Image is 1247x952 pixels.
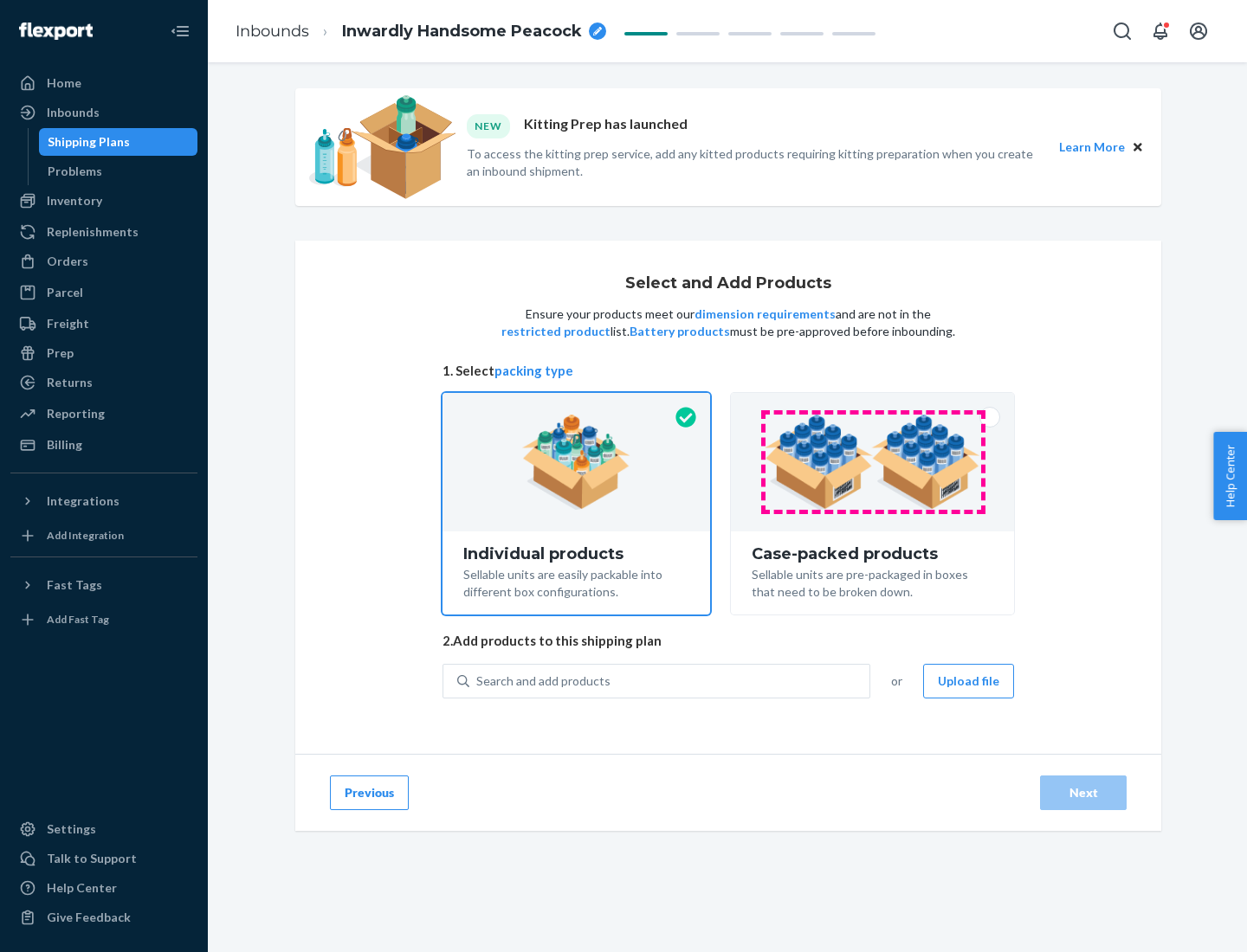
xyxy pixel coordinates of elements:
button: Open account menu [1181,14,1216,48]
button: Previous [330,775,409,810]
a: Returns [10,369,197,396]
button: Learn More [1059,138,1125,157]
div: Sellable units are easily packable into different box configurations. [463,563,689,601]
div: Settings [47,820,96,838]
div: Reporting [47,405,105,422]
button: Fast Tags [10,571,197,599]
a: Replenishments [10,218,197,246]
div: Problems [48,163,102,180]
h1: Select and Add Products [625,275,831,293]
a: Add Integration [10,522,197,550]
button: Battery products [630,323,730,340]
a: Billing [10,431,197,459]
a: Inbounds [236,22,309,41]
a: Add Fast Tag [10,606,197,634]
div: Fast Tags [47,576,102,594]
div: Talk to Support [47,850,137,867]
button: Open notifications [1143,14,1178,48]
div: Home [47,74,81,92]
div: Billing [47,436,82,453]
ol: breadcrumbs [222,6,620,57]
a: Settings [10,815,197,843]
img: individual-pack.facf35554cb0f1810c75b2bd6df2d64e.png [522,415,630,510]
button: dimension requirements [695,306,836,323]
button: Upload file [923,664,1014,698]
button: packing type [494,362,573,380]
a: Inbounds [10,99,197,126]
button: Help Center [1213,432,1247,520]
p: To access the kitting prep service, add any kitted products requiring kitting preparation when yo... [467,145,1043,180]
a: Help Center [10,874,197,902]
p: Ensure your products meet our and are not in the list. must be pre-approved before inbounding. [500,306,957,340]
div: Add Integration [47,528,124,543]
span: 1. Select [443,362,1014,380]
div: Prep [47,344,74,362]
a: Problems [39,158,198,185]
button: Next [1040,775,1127,810]
div: Inbounds [47,104,100,121]
div: Next [1055,784,1112,801]
a: Orders [10,248,197,275]
div: Shipping Plans [48,133,130,151]
div: Freight [47,315,89,332]
div: Add Fast Tag [47,612,109,627]
button: Give Feedback [10,904,197,931]
span: or [891,672,902,690]
div: Inventory [47,192,102,209]
div: Integrations [47,492,120,510]
img: case-pack.59cecea509d18c883b923b81aeac6d0b.png [765,415,980,510]
a: Prep [10,339,197,367]
p: Kitting Prep has launched [524,114,688,138]
button: Close Navigation [163,14,197,48]
button: Open Search Box [1105,14,1140,48]
a: Freight [10,310,197,338]
a: Inventory [10,187,197,215]
a: Home [10,69,197,97]
button: Integrations [10,487,197,515]
div: Case-packed products [752,545,993,563]
a: Shipping Plans [39,128,198,156]
button: restricted product [501,323,611,340]
img: Flexport logo [19,23,93,40]
div: Help Center [47,879,117,897]
a: Parcel [10,279,197,306]
a: Talk to Support [10,845,197,872]
div: Individual products [463,545,689,563]
div: Search and add products [476,672,611,690]
a: Reporting [10,400,197,428]
div: NEW [467,114,510,138]
div: Returns [47,374,93,391]
div: Give Feedback [47,909,131,926]
span: Inwardly Handsome Peacock [342,21,582,43]
div: Replenishments [47,223,139,241]
div: Sellable units are pre-packaged in boxes that need to be broken down. [752,563,993,601]
span: 2. Add products to this shipping plan [443,632,1014,650]
div: Orders [47,253,88,270]
div: Parcel [47,284,83,301]
button: Close [1128,138,1147,157]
